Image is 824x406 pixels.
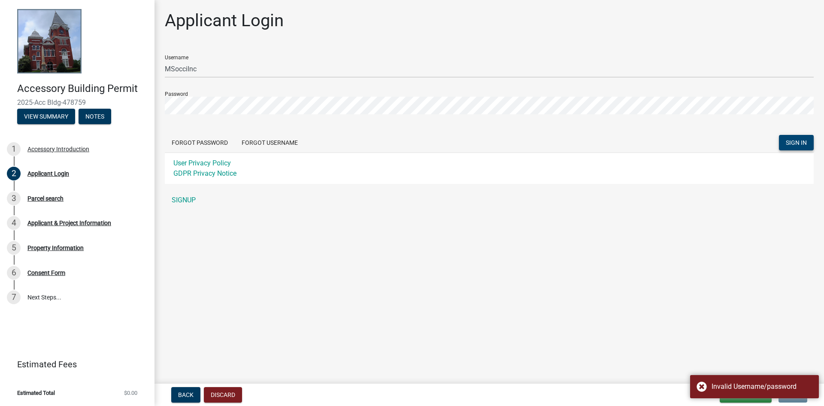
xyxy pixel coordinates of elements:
div: 4 [7,216,21,230]
a: Estimated Fees [7,356,141,373]
h1: Applicant Login [165,10,284,31]
button: Discard [204,387,242,403]
button: SIGN IN [779,135,814,150]
wm-modal-confirm: Notes [79,113,111,120]
div: Accessory Introduction [27,146,89,152]
div: Consent Form [27,270,65,276]
div: Parcel search [27,195,64,201]
div: 5 [7,241,21,255]
a: User Privacy Policy [173,159,231,167]
wm-modal-confirm: Summary [17,113,75,120]
div: Property Information [27,245,84,251]
h4: Accessory Building Permit [17,82,148,95]
div: 7 [7,290,21,304]
div: Applicant Login [27,171,69,177]
span: Back [178,391,194,398]
span: 2025-Acc Bldg-478759 [17,98,137,107]
span: SIGN IN [786,139,807,146]
a: GDPR Privacy Notice [173,169,236,177]
div: Applicant & Project Information [27,220,111,226]
div: Invalid Username/password [712,382,812,392]
span: $0.00 [124,390,137,396]
img: Talbot County, Georgia [17,9,82,73]
a: SIGNUP [165,192,814,209]
div: 1 [7,142,21,156]
div: 3 [7,192,21,205]
button: Back [171,387,200,403]
button: Forgot Password [165,135,235,150]
div: 2 [7,167,21,180]
button: Forgot Username [235,135,305,150]
button: View Summary [17,109,75,124]
div: 6 [7,266,21,280]
span: Estimated Total [17,390,55,396]
button: Notes [79,109,111,124]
